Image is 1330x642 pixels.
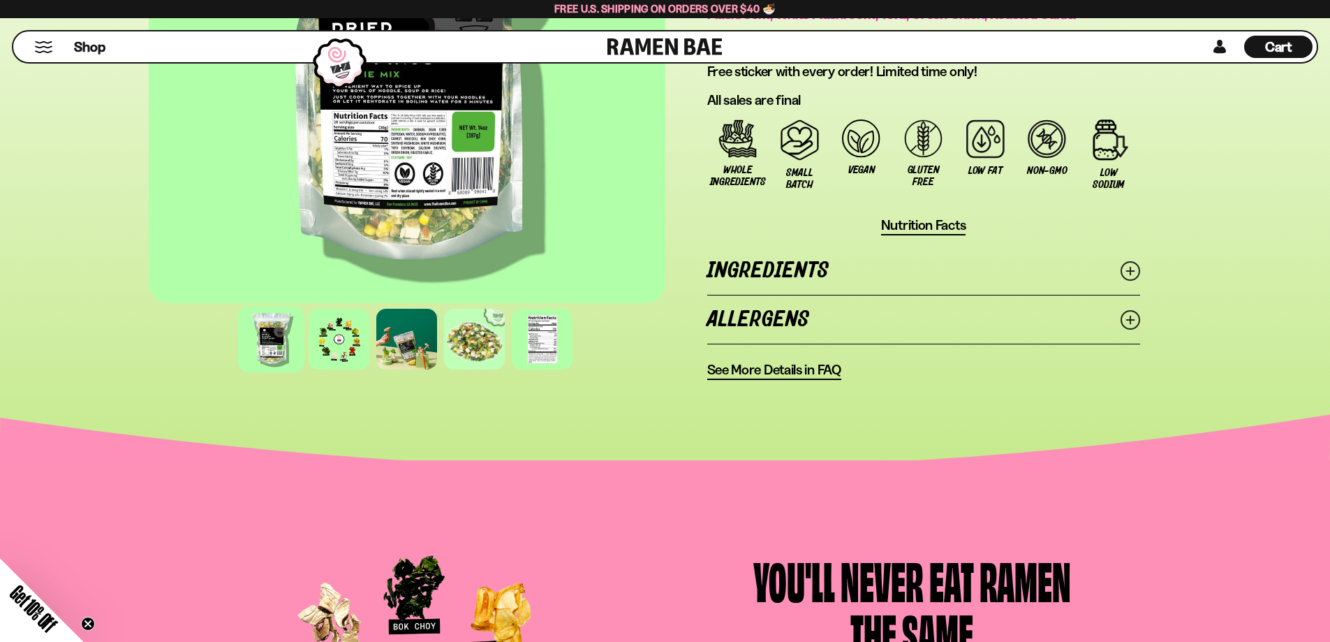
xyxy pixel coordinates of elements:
[1085,167,1133,191] span: Low Sodium
[776,167,824,191] span: Small Batch
[848,164,875,176] span: Vegan
[554,2,776,15] span: Free U.S. Shipping on Orders over $40 🍜
[929,554,974,606] div: Eat
[1027,165,1067,177] span: Non-GMO
[899,164,947,188] span: Gluten Free
[707,92,1140,109] p: All sales are final
[707,63,977,80] span: Free sticker with every order! Limited time only!
[881,217,966,234] span: Nutrition Facts
[6,581,61,636] span: Get 10% Off
[1265,38,1292,55] span: Cart
[881,217,966,235] button: Nutrition Facts
[753,554,835,606] div: You'll
[707,361,841,379] span: See More Details in FAQ
[74,38,105,57] span: Shop
[841,554,924,606] div: Never
[34,41,53,53] button: Mobile Menu Trigger
[707,296,1140,344] a: Allergens
[74,36,105,58] a: Shop
[81,617,95,631] button: Close teaser
[707,361,841,380] a: See More Details in FAQ
[707,247,1140,295] a: Ingredients
[968,165,1002,177] span: Low Fat
[1244,31,1313,62] div: Cart
[980,554,1071,606] div: Ramen
[710,164,766,188] span: Whole Ingredients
